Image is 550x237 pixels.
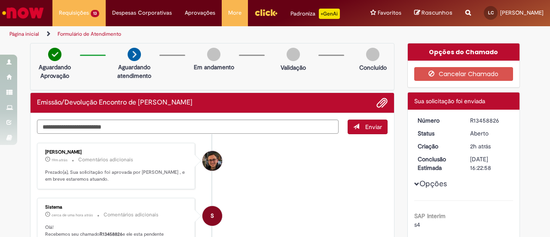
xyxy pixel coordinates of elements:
[287,48,300,61] img: img-circle-grey.png
[34,63,76,80] p: Aguardando Aprovação
[52,212,93,218] span: cerca de uma hora atrás
[366,48,379,61] img: img-circle-grey.png
[45,150,188,155] div: [PERSON_NAME]
[414,212,446,220] b: SAP Interim
[470,142,491,150] time: 28/08/2025 15:46:34
[128,48,141,61] img: arrow-next.png
[411,129,464,138] dt: Status
[211,206,214,226] span: S
[194,63,234,71] p: Em andamento
[104,211,159,219] small: Comentários adicionais
[202,206,222,226] div: System
[488,10,494,15] span: LC
[411,116,464,125] dt: Número
[1,4,45,22] img: ServiceNow
[411,155,464,172] dt: Conclusão Estimada
[91,10,99,17] span: 13
[9,31,39,37] a: Página inicial
[207,48,220,61] img: img-circle-grey.png
[37,99,192,107] h2: Emissão/Devolução Encontro de Contas Fornecedor Histórico de tíquete
[281,63,306,72] p: Validação
[470,129,510,138] div: Aberto
[52,157,67,163] span: 19m atrás
[470,142,491,150] span: 2h atrás
[48,48,61,61] img: check-circle-green.png
[185,9,215,17] span: Aprovações
[45,205,188,210] div: Sistema
[470,142,510,151] div: 28/08/2025 15:46:34
[52,157,67,163] time: 28/08/2025 17:35:03
[411,142,464,151] dt: Criação
[59,9,89,17] span: Requisições
[500,9,544,16] span: [PERSON_NAME]
[228,9,241,17] span: More
[202,151,222,171] div: Joao Pedro Poppi De Carvalho
[422,9,452,17] span: Rascunhos
[378,9,401,17] span: Favoritos
[414,67,513,81] button: Cancelar Chamado
[414,9,452,17] a: Rascunhos
[414,97,485,105] span: Sua solicitação foi enviada
[52,212,93,218] time: 28/08/2025 16:58:54
[359,63,387,72] p: Concluído
[408,43,520,61] div: Opções do Chamado
[470,116,510,125] div: R13458826
[78,156,133,163] small: Comentários adicionais
[319,9,340,19] p: +GenAi
[290,9,340,19] div: Padroniza
[6,26,360,42] ul: Trilhas de página
[112,9,172,17] span: Despesas Corporativas
[376,97,388,108] button: Adicionar anexos
[348,120,388,134] button: Enviar
[254,6,278,19] img: click_logo_yellow_360x200.png
[45,169,188,182] p: Prezado(a), Sua solicitação foi aprovada por [PERSON_NAME] , e em breve estaremos atuando.
[37,120,339,134] textarea: Digite sua mensagem aqui...
[365,123,382,131] span: Enviar
[58,31,121,37] a: Formulário de Atendimento
[113,63,155,80] p: Aguardando atendimento
[414,221,420,228] span: s4
[470,155,510,172] div: [DATE] 16:22:58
